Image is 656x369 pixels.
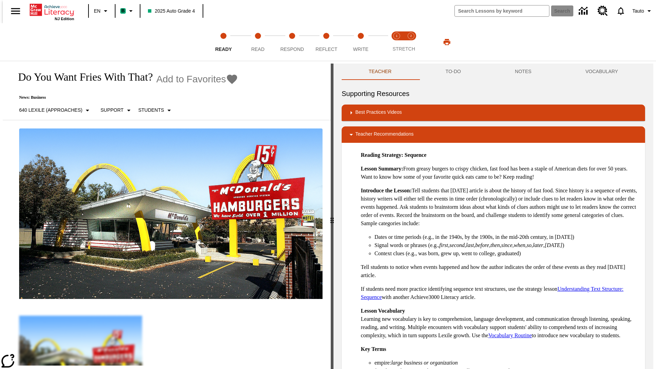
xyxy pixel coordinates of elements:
p: Tell students that [DATE] article is about the history of fast food. Since history is a sequence ... [361,187,640,228]
em: so [527,242,532,248]
img: One of the first McDonald's stores, with the iconic red sign and golden arches. [19,128,323,299]
em: since [501,242,512,248]
em: before [475,242,489,248]
button: Reflect step 4 of 5 [306,23,346,61]
button: Select Lexile, 640 Lexile (Approaches) [16,104,94,117]
div: Home [30,2,74,21]
p: Students [138,107,164,114]
button: Write step 5 of 5 [341,23,381,61]
button: TO-DO [419,64,488,80]
li: empire: [374,359,640,367]
span: Add to Favorites [156,74,226,85]
p: If students need more practice identifying sequence text structures, use the strategy lesson with... [361,285,640,301]
button: Add to Favorites - Do You Want Fries With That? [156,73,238,85]
input: search field [455,5,549,16]
button: Ready step 1 of 5 [204,23,243,61]
button: Select Student [136,104,176,117]
em: second [450,242,465,248]
em: large business or organization [391,360,458,366]
strong: Lesson Vocabulary [361,308,405,314]
div: Instructional Panel Tabs [342,64,645,80]
p: Support [100,107,123,114]
p: News: Business [11,95,238,100]
strong: Key Terms [361,346,386,352]
li: Dates or time periods (e.g., in the 1940s, by the 1900s, in the mid-20th century, in [DATE]) [374,233,640,241]
strong: Sequence [405,152,426,158]
button: Respond step 3 of 5 [272,23,312,61]
span: 2025 Auto Grade 4 [148,8,195,15]
a: Resource Center, Will open in new tab [593,2,612,20]
button: VOCABULARY [558,64,645,80]
button: Boost Class color is mint green. Change class color [118,5,138,17]
em: when [514,242,525,248]
a: Understanding Text Structure: Sequence [361,286,624,300]
span: Reflect [316,46,338,52]
button: Language: EN, Select a language [91,5,113,17]
div: reading [3,64,331,366]
span: Ready [215,46,232,52]
p: Best Practices Videos [355,109,402,117]
div: Teacher Recommendations [342,126,645,143]
span: EN [94,8,100,15]
a: Data Center [575,2,593,20]
span: Respond [280,46,304,52]
span: STRETCH [393,46,415,52]
div: Best Practices Videos [342,105,645,121]
p: Teacher Recommendations [355,131,413,139]
strong: Introduce the Lesson: [361,188,412,193]
button: NOTES [488,64,558,80]
button: Open side menu [5,1,26,21]
em: last [466,242,474,248]
em: [DATE] [545,242,562,248]
em: first [439,242,448,248]
li: Signal words or phrases (e.g., , , , , , , , , , ) [374,241,640,249]
strong: Lesson Summary: [361,166,403,172]
button: Stretch Read step 1 of 2 [387,23,407,61]
em: then [490,242,500,248]
div: activity [333,64,653,369]
text: 1 [396,34,397,38]
text: 2 [410,34,412,38]
p: Tell students to notice when events happened and how the author indicates the order of these even... [361,263,640,279]
a: Notifications [612,2,630,20]
div: Press Enter or Spacebar and then press right and left arrow keys to move the slider [331,64,333,369]
h1: Do You Want Fries With That? [11,71,153,83]
button: Scaffolds, Support [98,104,135,117]
a: Vocabulary Routine [488,332,532,338]
button: Stretch Respond step 2 of 2 [401,23,421,61]
p: From greasy burgers to crispy chicken, fast food has been a staple of American diets for over 50 ... [361,165,640,181]
span: Tauto [632,8,644,15]
span: Read [251,46,264,52]
span: Write [353,46,368,52]
button: Teacher [342,64,419,80]
button: Read step 2 of 5 [238,23,277,61]
em: later [533,242,543,248]
button: Profile/Settings [630,5,656,17]
p: Learning new vocabulary is key to comprehension, language development, and communication through ... [361,307,640,340]
span: B [121,6,125,15]
span: NJ Edition [55,17,74,21]
strong: Reading Strategy: [361,152,403,158]
h6: Supporting Resources [342,88,645,99]
button: Print [436,36,458,48]
p: 640 Lexile (Approaches) [19,107,82,114]
li: Context clues (e.g., was born, grew up, went to college, graduated) [374,249,640,258]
